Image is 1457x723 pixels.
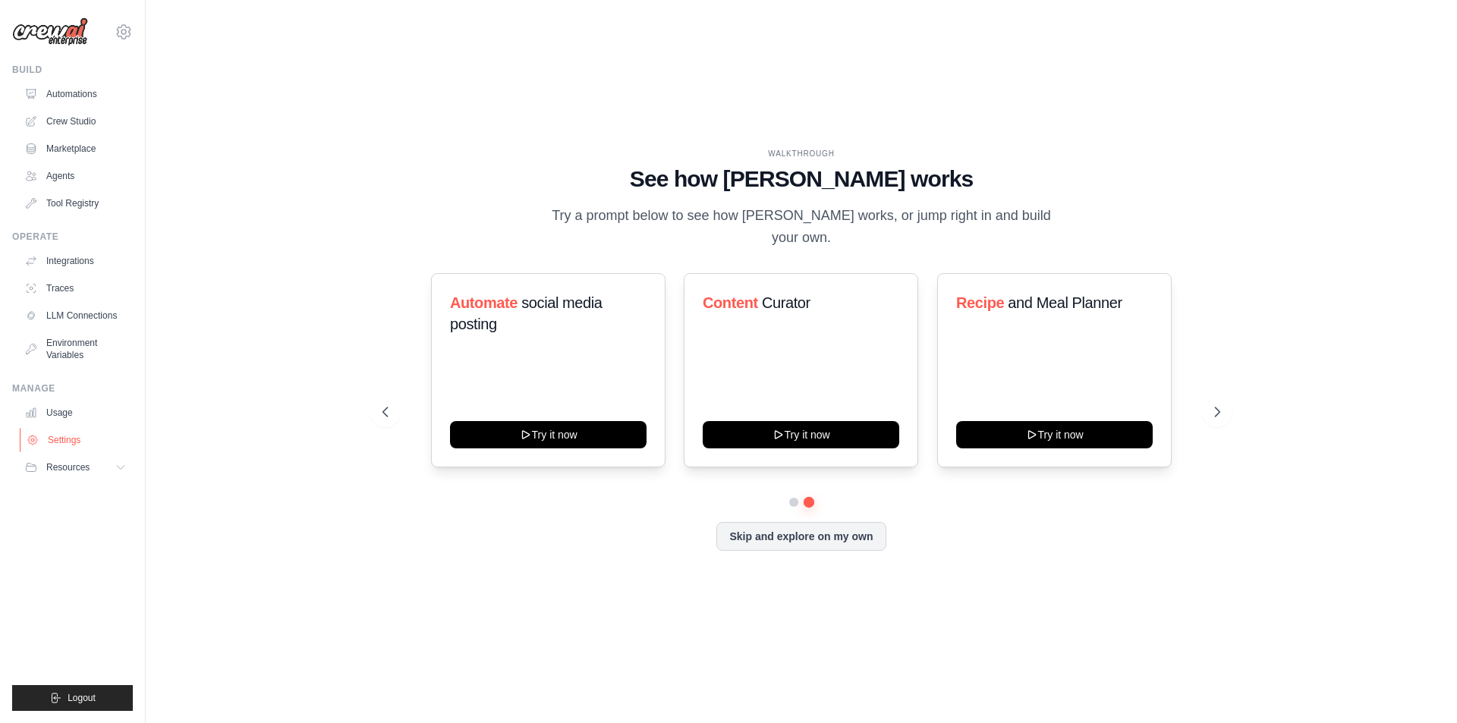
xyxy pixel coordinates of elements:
span: Automate [450,294,518,311]
a: Settings [20,428,134,452]
span: Recipe [956,294,1004,311]
div: Manage [12,382,133,395]
button: Resources [18,455,133,479]
a: LLM Connections [18,303,133,328]
span: Resources [46,461,90,473]
a: Crew Studio [18,109,133,134]
span: and Meal Planner [1008,294,1122,311]
a: Tool Registry [18,191,133,215]
a: Automations [18,82,133,106]
a: Agents [18,164,133,188]
button: Try it now [703,421,899,448]
span: Logout [68,692,96,704]
button: Try it now [450,421,647,448]
a: Environment Variables [18,331,133,367]
div: WALKTHROUGH [382,148,1220,159]
span: Curator [762,294,810,311]
span: social media posting [450,294,603,332]
button: Logout [12,685,133,711]
h1: See how [PERSON_NAME] works [382,165,1220,193]
a: Traces [18,276,133,300]
iframe: Chat Widget [1381,650,1457,723]
button: Try it now [956,421,1153,448]
div: Build [12,64,133,76]
button: Skip and explore on my own [716,522,886,551]
img: Logo [12,17,88,46]
a: Marketplace [18,137,133,161]
div: Operate [12,231,133,243]
p: Try a prompt below to see how [PERSON_NAME] works, or jump right in and build your own. [546,205,1056,250]
a: Usage [18,401,133,425]
a: Integrations [18,249,133,273]
span: Content [703,294,758,311]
